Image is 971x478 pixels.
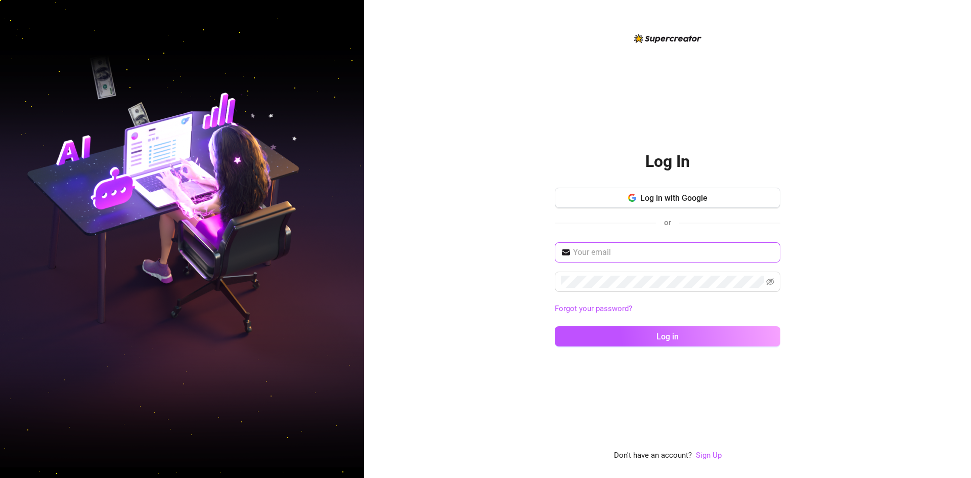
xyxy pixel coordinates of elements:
[555,303,780,315] a: Forgot your password?
[614,450,692,462] span: Don't have an account?
[634,34,701,43] img: logo-BBDzfeDw.svg
[555,326,780,346] button: Log in
[645,151,690,172] h2: Log In
[656,332,679,341] span: Log in
[696,450,722,462] a: Sign Up
[640,193,708,203] span: Log in with Google
[555,304,632,313] a: Forgot your password?
[696,451,722,460] a: Sign Up
[766,278,774,286] span: eye-invisible
[555,188,780,208] button: Log in with Google
[664,218,671,227] span: or
[573,246,774,258] input: Your email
